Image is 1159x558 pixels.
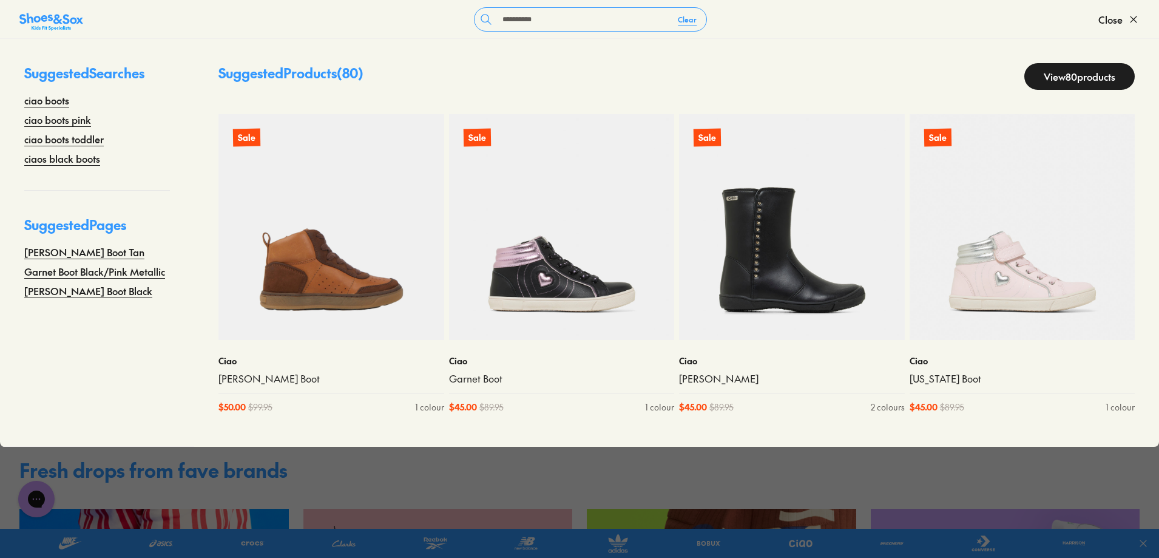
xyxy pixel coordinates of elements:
div: 1 colour [645,401,674,413]
a: Sale [449,114,675,340]
p: Ciao [449,355,675,367]
a: ciao boots pink [24,112,91,127]
p: Sale [924,129,951,147]
button: Clear [668,9,706,30]
span: ( 80 ) [337,64,363,82]
p: Ciao [218,355,444,367]
span: $ 50.00 [218,401,246,413]
a: [PERSON_NAME] Boot Tan [24,245,144,259]
span: $ 89.95 [709,401,734,413]
span: $ 45.00 [449,401,477,413]
a: Garnet Boot Black/Pink Metallic [24,264,165,279]
button: Close [1098,6,1140,33]
div: 2 colours [871,401,905,413]
p: Suggested Searches [24,63,170,93]
div: 1 colour [1106,401,1135,413]
span: $ 45.00 [910,401,938,413]
a: [PERSON_NAME] Boot Black [24,284,152,298]
a: Shoes &amp; Sox [19,10,83,29]
a: [PERSON_NAME] [679,372,905,386]
iframe: Gorgias live chat messenger [12,477,61,522]
a: Sale [218,114,444,340]
a: ciaos black boots [24,151,100,166]
p: Ciao [910,355,1135,367]
p: Suggested Pages [24,215,170,245]
span: $ 89.95 [479,401,504,413]
a: ciao boots toddler [24,132,104,146]
span: $ 89.95 [940,401,964,413]
p: Sale [233,129,260,147]
a: Sale [910,114,1135,340]
img: SNS_Logo_Responsive.svg [19,12,83,32]
a: Sale [679,114,905,340]
a: [US_STATE] Boot [910,372,1135,386]
div: 1 colour [415,401,444,413]
span: $ 45.00 [679,401,707,413]
a: View80products [1024,63,1135,90]
a: ciao boots [24,93,69,107]
p: Ciao [679,355,905,367]
p: Sale [693,128,721,147]
p: Sale [463,129,490,147]
a: Garnet Boot [449,372,675,386]
span: $ 99.95 [248,401,272,413]
a: [PERSON_NAME] Boot [218,372,444,386]
p: Suggested Products [218,63,363,90]
span: Close [1098,12,1123,27]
